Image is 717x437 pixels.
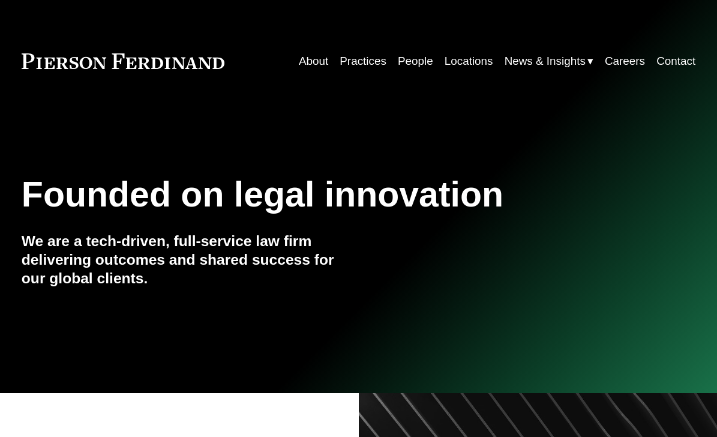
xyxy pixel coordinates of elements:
a: Contact [656,50,695,73]
span: News & Insights [505,51,586,71]
a: folder dropdown [505,50,593,73]
h4: We are a tech-driven, full-service law firm delivering outcomes and shared success for our global... [22,232,359,288]
a: Practices [340,50,386,73]
a: About [299,50,328,73]
h1: Founded on legal innovation [22,175,583,215]
a: Locations [445,50,493,73]
a: People [398,50,433,73]
a: Careers [605,50,645,73]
